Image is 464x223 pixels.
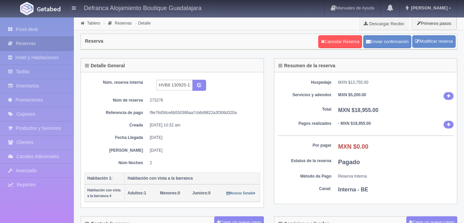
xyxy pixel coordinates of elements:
[338,107,378,113] b: MXN $18,955.00
[115,21,132,26] a: Reservas
[278,143,331,148] dt: Por pagar
[89,135,143,141] dt: Fecha Llegada
[89,98,143,103] dt: Núm de reserva
[89,80,143,85] dt: Núm. reserva interna
[338,143,368,150] b: MXN $0.00
[89,148,143,153] dt: [PERSON_NAME]
[160,191,180,195] span: 0
[412,17,457,30] button: Primeros pasos
[150,160,255,166] dd: 2
[226,191,256,195] small: Mostrar Detalle
[87,21,100,26] a: Tablero
[150,148,255,153] dd: [DATE]
[150,110,255,116] dd: f9e76d56ce6b550386aa7cb6d9822a3f306d320a
[160,191,178,195] strong: Menores:
[409,5,448,10] span: [PERSON_NAME]
[89,110,143,116] dt: Referencia de pago
[226,191,256,195] a: Mostrar Detalle
[278,121,331,126] dt: Pagos realizados
[278,174,331,179] dt: Método de Pago
[125,173,260,184] th: Habitación con vista a la barranca
[85,39,103,44] h4: Reserva
[192,191,208,195] strong: Juniors:
[278,80,331,85] dt: Hospedaje
[278,92,331,98] dt: Servicios y adendos
[192,191,211,195] span: 0
[150,122,255,128] dd: [DATE] 10:32 am
[150,98,255,103] dd: 273276
[20,2,34,15] img: Getabed
[89,160,143,166] dt: Núm Noches
[84,3,201,12] h4: Defranca Alojamiento Boutique Guadalajara
[134,20,152,26] li: Detalle
[412,35,456,48] a: Modificar reserva
[360,17,408,30] a: Descargar Recibo
[338,159,360,165] b: Pagado
[37,6,60,11] img: Getabed
[318,35,362,48] a: Cancelar Reserva
[128,191,146,195] span: 1
[128,191,144,195] strong: Adultos:
[85,63,125,68] h4: Detalle General
[87,188,121,198] small: Habitación con vista a la barranca 4
[89,122,143,128] dt: Creada
[278,107,331,112] dt: Total
[338,187,368,192] b: Interna - BE
[338,92,366,97] b: MXN $5,200.00
[87,176,112,181] b: Habitación 1:
[150,135,255,141] dd: [DATE]
[338,80,454,85] dd: MXN $13,755.00
[278,63,335,68] h4: Resumen de la reserva
[338,174,454,179] dd: Reserva Interna
[278,186,331,192] dt: Canal:
[338,121,371,126] b: - MXN $18,955.00
[363,35,411,48] button: Enviar confirmación
[278,158,331,164] dt: Estatus de la reserva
